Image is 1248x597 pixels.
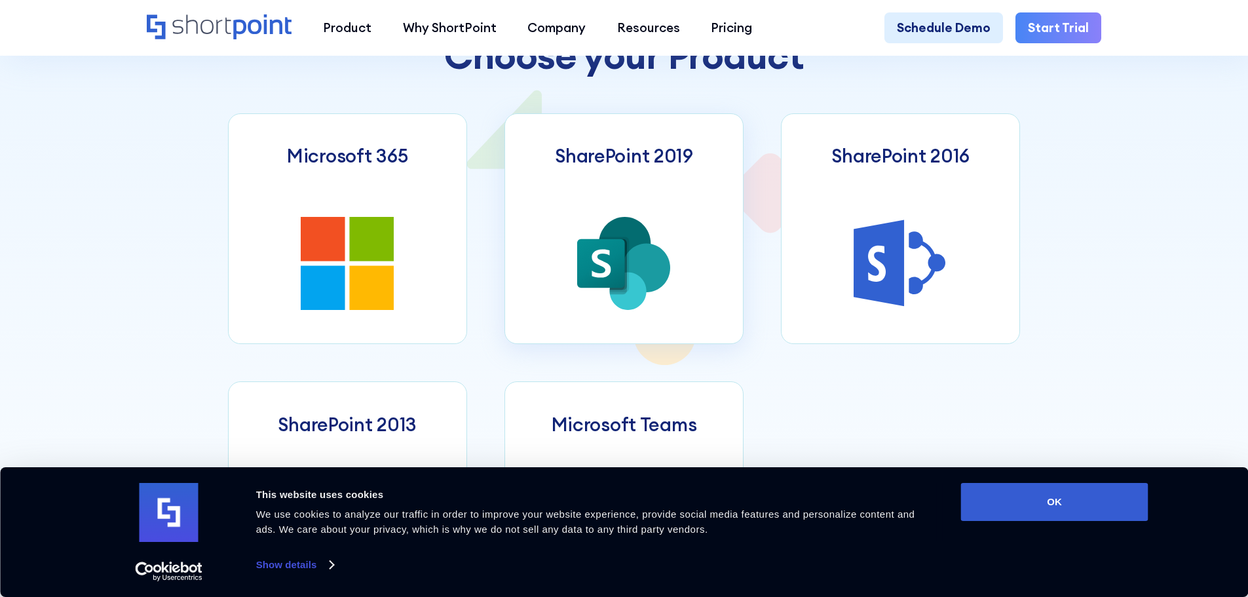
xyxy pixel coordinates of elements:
a: Schedule Demo [884,12,1003,44]
img: logo [140,483,199,542]
h3: SharePoint 2019 [555,145,693,167]
a: Product [307,12,387,44]
div: Product [323,18,371,37]
a: Start Trial [1015,12,1101,44]
a: SharePoint 2019 [504,113,744,344]
div: Company [527,18,586,37]
div: This website uses cookies [256,487,932,503]
div: Resources [617,18,680,37]
a: Pricing [696,12,768,44]
div: Why ShortPoint [403,18,497,37]
h3: SharePoint 2013 [278,414,417,436]
h3: Microsoft 365 [287,145,407,167]
span: We use cookies to analyze our traffic in order to improve your website experience, provide social... [256,509,915,535]
a: Resources [601,12,696,44]
h3: Microsoft Teams [552,414,697,436]
a: Microsoft 365 [228,113,467,344]
a: SharePoint 2016 [781,113,1020,344]
h2: Choose your Product [228,35,1021,76]
button: OK [961,483,1148,521]
a: Home [147,14,292,41]
a: Show details [256,555,333,575]
a: Why ShortPoint [387,12,512,44]
a: Company [512,12,601,44]
div: Pricing [711,18,752,37]
h3: SharePoint 2016 [831,145,970,167]
a: Usercentrics Cookiebot - opens in a new window [111,562,226,581]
